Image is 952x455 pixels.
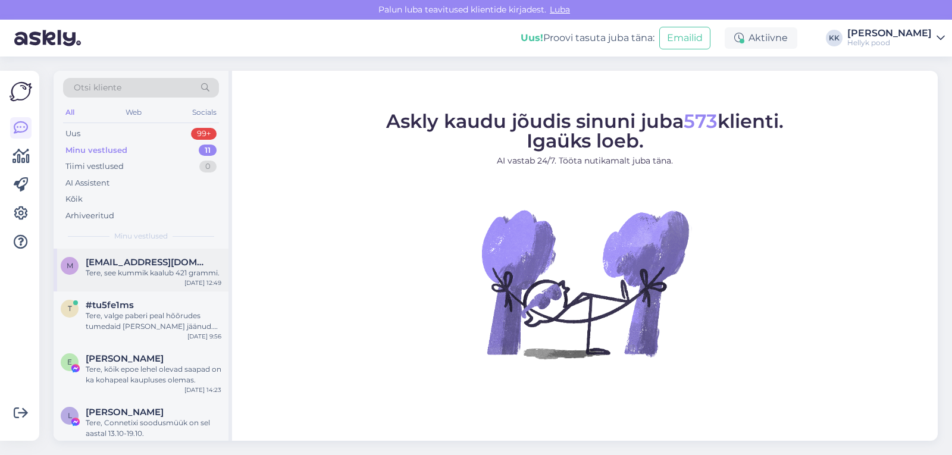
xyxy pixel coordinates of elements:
[86,310,221,332] div: Tere, valge paberi peal hõõrudes tumedaid [PERSON_NAME] jäänud. Kummise põrandakatte kohta ei osk...
[123,105,144,120] div: Web
[65,161,124,172] div: Tiimi vestlused
[478,177,692,391] img: No Chat active
[67,357,72,366] span: E
[68,304,72,313] span: t
[521,31,654,45] div: Proovi tasuta juba täna:
[86,268,221,278] div: Tere, see kummik kaalub 421 grammi.
[386,109,784,152] span: Askly kaudu jõudis sinuni juba klienti. Igaüks loeb.
[386,155,784,167] p: AI vastab 24/7. Tööta nutikamalt juba täna.
[65,193,83,205] div: Kõik
[184,385,221,394] div: [DATE] 14:23
[68,411,72,420] span: L
[67,261,73,270] span: m
[546,4,574,15] span: Luba
[725,27,797,49] div: Aktiivne
[190,105,219,120] div: Socials
[10,80,32,103] img: Askly Logo
[86,353,164,364] span: Erika Hochstätter
[199,145,217,156] div: 11
[63,105,77,120] div: All
[521,32,543,43] b: Uus!
[659,27,710,49] button: Emailid
[826,30,843,46] div: KK
[199,161,217,172] div: 0
[86,300,134,310] span: #tu5fe1ms
[684,109,718,133] span: 573
[191,128,217,140] div: 99+
[187,439,221,448] div: [DATE] 9:54
[847,29,945,48] a: [PERSON_NAME]Hellyk pood
[847,38,932,48] div: Hellyk pood
[65,210,114,222] div: Arhiveeritud
[187,332,221,341] div: [DATE] 9:56
[114,231,168,241] span: Minu vestlused
[86,364,221,385] div: Tere, kõik epoe lehel olevad saapad on ka kohapeal kaupluses olemas.
[65,128,80,140] div: Uus
[847,29,932,38] div: [PERSON_NAME]
[86,407,164,418] span: Liisi Taimre
[65,145,127,156] div: Minu vestlused
[86,257,209,268] span: marina.shindina@gmail.com
[74,81,121,94] span: Otsi kliente
[65,177,109,189] div: AI Assistent
[86,418,221,439] div: Tere, Connetixi soodusmüük on sel aastal 13.10-19.10.
[184,278,221,287] div: [DATE] 12:49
